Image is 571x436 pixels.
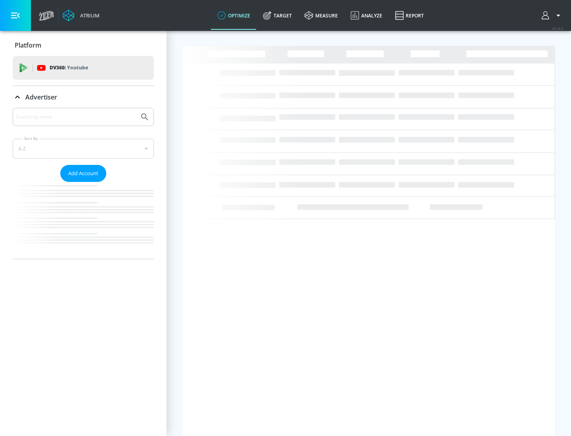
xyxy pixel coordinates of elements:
input: Search by name [16,112,136,122]
span: v 4.24.0 [552,26,563,31]
a: Atrium [63,10,100,21]
p: Platform [15,41,41,50]
p: Advertiser [25,93,57,101]
span: Add Account [68,169,98,178]
div: Advertiser [13,86,154,108]
p: Youtube [67,63,88,72]
a: optimize [211,1,257,30]
div: Advertiser [13,108,154,259]
div: DV360: Youtube [13,56,154,80]
a: Report [389,1,430,30]
div: Platform [13,34,154,56]
p: DV360: [50,63,88,72]
a: measure [298,1,344,30]
a: Target [257,1,298,30]
label: Sort By [23,136,40,141]
button: Add Account [60,165,106,182]
div: Atrium [77,12,100,19]
a: Analyze [344,1,389,30]
div: A-Z [13,139,154,159]
nav: list of Advertiser [13,182,154,259]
